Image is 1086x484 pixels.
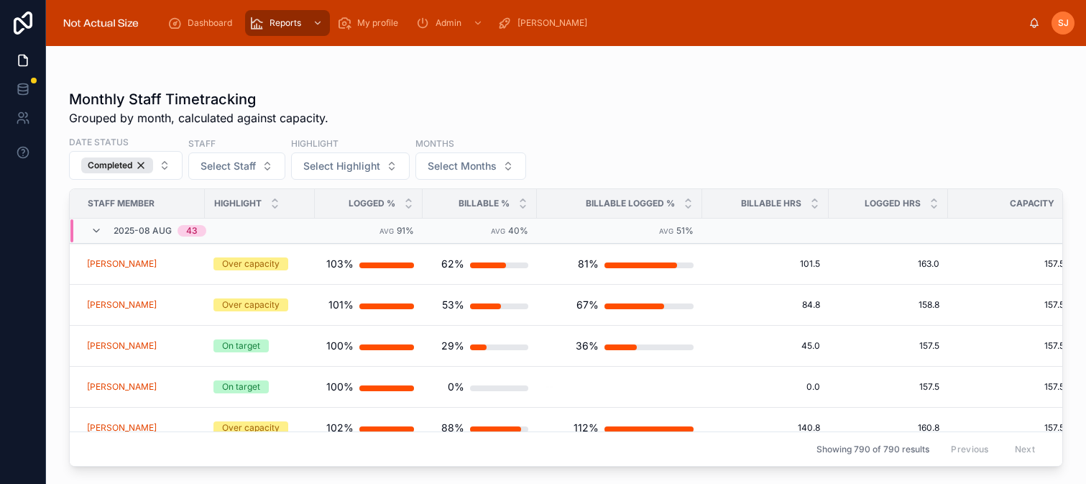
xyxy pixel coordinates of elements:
a: [PERSON_NAME] [493,10,597,36]
span: [PERSON_NAME] [517,17,587,29]
button: Select Button [69,151,183,180]
span: 157.5 [837,340,939,352]
label: Highlight [291,137,339,150]
span: 158.8 [837,299,939,311]
span: Grouped by month, calculated against capacity. [69,109,328,127]
span: Capacity [1010,198,1054,209]
span: Billable % [459,198,510,209]
span: 2025-08 Aug [114,225,172,237]
div: Over capacity [222,257,280,270]
span: 84.8 [711,299,820,311]
div: 29% [441,332,464,360]
span: Showing 790 of 790 results [816,444,929,455]
a: Dashboard [163,10,242,36]
span: 157.5 [949,422,1064,434]
span: 160.8 [837,422,939,434]
h1: Monthly Staff Timetracking [69,89,328,109]
div: 88% [441,414,464,442]
span: 140.8 [711,422,820,434]
div: 62% [441,250,464,278]
a: Admin [411,10,490,36]
span: -- [546,381,554,393]
div: 43 [186,225,198,237]
button: Select Button [188,152,285,180]
span: 157.5 [949,381,1064,393]
div: Completed [81,157,153,173]
span: SJ [1058,17,1069,29]
img: App logo [57,12,144,35]
div: On target [222,339,260,352]
div: 53% [442,291,464,319]
div: 103% [326,250,354,278]
div: 112% [574,414,599,442]
span: 163.0 [837,258,939,270]
div: 100% [326,332,354,360]
span: 0.0 [711,381,820,393]
span: Staff Member [88,198,155,209]
span: My profile [357,17,398,29]
span: Logged Hrs [865,198,921,209]
a: [PERSON_NAME] [87,299,157,311]
div: 36% [576,332,599,360]
span: Select Highlight [303,159,380,173]
span: Logged % [349,198,395,209]
div: On target [222,380,260,393]
div: Over capacity [222,421,280,434]
a: [PERSON_NAME] [87,258,157,270]
span: Billable Logged % [586,198,675,209]
div: 0% [448,373,464,401]
div: 100% [326,373,354,401]
a: [PERSON_NAME] [87,340,157,352]
div: 102% [326,414,354,442]
button: Unselect COMPLETED [81,157,153,173]
span: 51% [676,225,694,236]
span: 91% [397,225,414,236]
span: Select Months [428,159,497,173]
span: 157.5 [837,381,939,393]
span: Dashboard [188,17,232,29]
span: 157.5 [949,299,1064,311]
label: Date Status [69,135,129,148]
div: 101% [328,291,354,319]
small: Avg [379,227,394,235]
span: Highlight [214,198,262,209]
span: 101.5 [711,258,820,270]
label: Months [415,137,454,150]
span: Reports [270,17,301,29]
a: [PERSON_NAME] [87,381,157,393]
button: Select Button [415,152,526,180]
a: [PERSON_NAME] [87,422,157,434]
span: Admin [436,17,461,29]
span: 40% [508,225,528,236]
label: Staff [188,137,216,150]
span: Billable Hrs [741,198,801,209]
span: 157.5 [949,340,1064,352]
div: Over capacity [222,298,280,311]
div: scrollable content [156,7,1029,39]
a: Reports [245,10,330,36]
small: Avg [659,227,673,235]
button: Select Button [291,152,410,180]
span: 45.0 [711,340,820,352]
div: 67% [576,291,599,319]
a: My profile [333,10,408,36]
small: Avg [491,227,505,235]
div: 81% [578,250,599,278]
span: 157.5 [949,258,1064,270]
span: Select Staff [201,159,256,173]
